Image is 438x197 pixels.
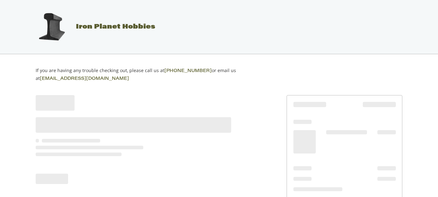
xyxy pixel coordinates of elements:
[40,77,129,81] a: [EMAIL_ADDRESS][DOMAIN_NAME]
[35,11,68,43] img: Iron Planet Hobbies
[164,69,212,73] a: [PHONE_NUMBER]
[76,24,155,30] span: Iron Planet Hobbies
[29,24,155,30] a: Iron Planet Hobbies
[36,67,256,82] p: If you are having any trouble checking out, please call us at or email us at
